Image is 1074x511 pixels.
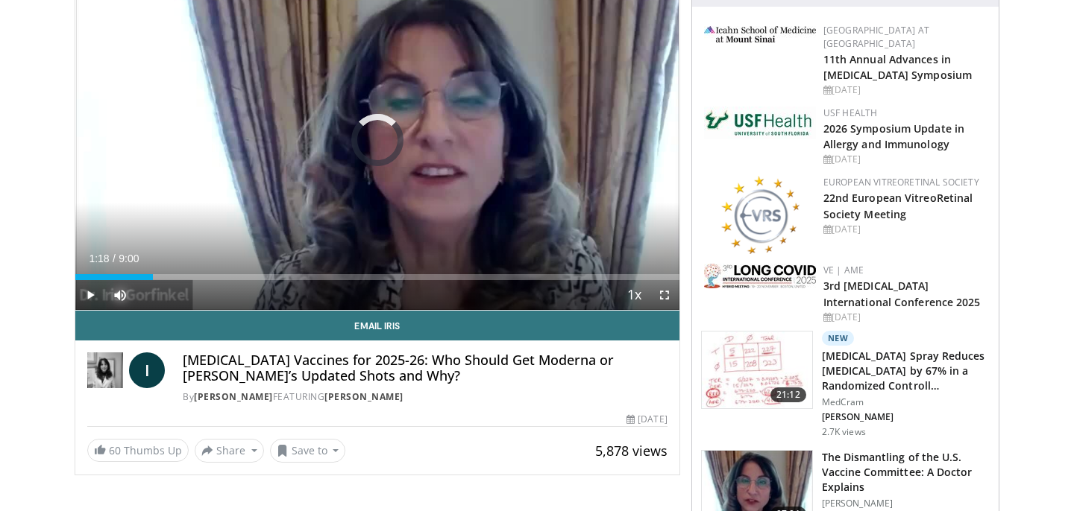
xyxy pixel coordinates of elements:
button: Mute [105,280,135,310]
a: [PERSON_NAME] [194,390,273,403]
a: 22nd European VitreoRetinal Society Meeting [823,191,973,220]
a: 60 Thumbs Up [87,439,189,462]
a: 11th Annual Advances in [MEDICAL_DATA] Symposium [823,52,972,82]
div: [DATE] [823,153,987,166]
div: [DATE] [626,413,667,426]
p: 2.7K views [822,426,866,438]
div: By FEATURING [183,390,668,404]
p: MedCram [822,396,990,408]
img: ee0f788f-b72d-444d-91fc-556bb330ec4c.png.150x105_q85_autocrop_double_scale_upscale_version-0.2.png [720,176,800,254]
span: 1:18 [89,253,109,264]
img: Dr. Iris Gorfinkel [87,352,123,388]
p: [PERSON_NAME] [822,498,990,510]
p: New [822,331,855,346]
a: European VitreoRetinal Society [823,176,979,188]
div: [DATE] [823,223,987,236]
a: Email Iris [75,311,679,340]
span: 21:12 [770,387,806,402]
h3: [MEDICAL_DATA] Spray Reduces [MEDICAL_DATA] by 67% in a Randomized Controll… [822,349,990,393]
img: 6ba8804a-8538-4002-95e7-a8f8012d4a11.png.150x105_q85_autocrop_double_scale_upscale_version-0.2.jpg [704,107,816,139]
a: USF Health [823,107,878,119]
img: 3aa743c9-7c3f-4fab-9978-1464b9dbe89c.png.150x105_q85_autocrop_double_scale_upscale_version-0.2.jpg [704,26,816,42]
div: [DATE] [823,83,987,97]
span: 5,878 views [595,442,668,460]
a: VE | AME [823,264,864,276]
button: Playback Rate [620,280,650,310]
p: [PERSON_NAME] [822,411,990,423]
a: [GEOGRAPHIC_DATA] at [GEOGRAPHIC_DATA] [823,24,929,50]
h3: The Dismantling of the U.S. Vaccine Committee: A Doctor Explains [822,450,990,495]
button: Save to [270,439,346,463]
h4: [MEDICAL_DATA] Vaccines for 2025-26: Who Should Get Moderna or [PERSON_NAME]’s Updated Shots and ... [183,352,668,384]
a: 2026 Symposium Update in Allergy and Immunology [823,121,964,151]
a: 3rd [MEDICAL_DATA] International Conference 2025 [823,279,981,308]
span: 9:00 [119,253,139,264]
div: Progress Bar [75,274,679,280]
div: [DATE] [823,311,987,324]
img: 500bc2c6-15b5-4613-8fa2-08603c32877b.150x105_q85_crop-smart_upscale.jpg [702,331,812,409]
span: / [113,253,116,264]
span: 60 [109,443,121,457]
img: a2792a71-925c-4fc2-b8ef-8d1b21aec2f7.png.150x105_q85_autocrop_double_scale_upscale_version-0.2.jpg [704,264,816,288]
button: Share [195,439,264,463]
button: Play [75,280,105,310]
button: Fullscreen [650,280,679,310]
a: 21:12 New [MEDICAL_DATA] Spray Reduces [MEDICAL_DATA] by 67% in a Randomized Controll… MedCram [P... [701,331,990,438]
a: [PERSON_NAME] [324,390,403,403]
a: I [129,352,165,388]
